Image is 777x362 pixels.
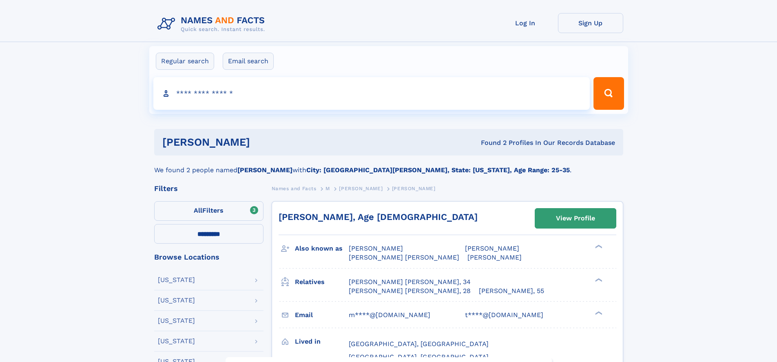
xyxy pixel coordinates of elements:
[156,53,214,70] label: Regular search
[467,253,522,261] span: [PERSON_NAME]
[339,186,383,191] span: [PERSON_NAME]
[153,77,590,110] input: search input
[593,244,603,249] div: ❯
[158,338,195,344] div: [US_STATE]
[325,186,330,191] span: M
[154,253,263,261] div: Browse Locations
[295,335,349,349] h3: Lived in
[295,308,349,322] h3: Email
[158,277,195,283] div: [US_STATE]
[392,186,436,191] span: [PERSON_NAME]
[325,183,330,193] a: M
[349,340,489,348] span: [GEOGRAPHIC_DATA], [GEOGRAPHIC_DATA]
[154,185,263,192] div: Filters
[593,277,603,282] div: ❯
[593,77,624,110] button: Search Button
[154,201,263,221] label: Filters
[279,212,478,222] a: [PERSON_NAME], Age [DEMOGRAPHIC_DATA]
[493,13,558,33] a: Log In
[295,242,349,255] h3: Also known as
[306,166,570,174] b: City: [GEOGRAPHIC_DATA][PERSON_NAME], State: [US_STATE], Age Range: 25-35
[194,207,202,214] span: All
[465,244,519,252] span: [PERSON_NAME]
[339,183,383,193] a: [PERSON_NAME]
[272,183,317,193] a: Names and Facts
[154,13,272,35] img: Logo Names and Facts
[535,209,616,228] a: View Profile
[365,138,615,147] div: Found 2 Profiles In Our Records Database
[593,310,603,315] div: ❯
[162,137,365,147] h1: [PERSON_NAME]
[295,275,349,289] h3: Relatives
[158,297,195,304] div: [US_STATE]
[223,53,274,70] label: Email search
[158,318,195,324] div: [US_STATE]
[479,286,544,295] a: [PERSON_NAME], 55
[349,253,459,261] span: [PERSON_NAME] [PERSON_NAME]
[556,209,595,228] div: View Profile
[154,155,623,175] div: We found 2 people named with .
[349,244,403,252] span: [PERSON_NAME]
[558,13,623,33] a: Sign Up
[237,166,292,174] b: [PERSON_NAME]
[349,353,489,361] span: [GEOGRAPHIC_DATA], [GEOGRAPHIC_DATA]
[349,278,471,286] a: [PERSON_NAME] [PERSON_NAME], 34
[349,286,471,295] a: [PERSON_NAME] [PERSON_NAME], 28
